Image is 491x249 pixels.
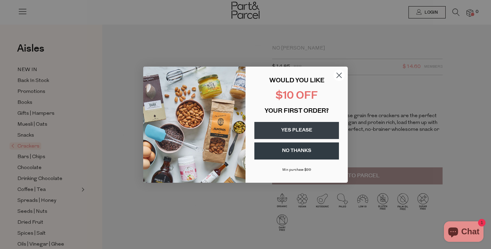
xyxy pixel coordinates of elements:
[282,168,311,172] span: Min purchase $99
[333,69,345,81] button: Close dialog
[254,142,339,160] button: NO THANKS
[254,122,339,139] button: YES PLEASE
[143,67,245,183] img: 43fba0fb-7538-40bc-babb-ffb1a4d097bc.jpeg
[265,108,329,114] span: YOUR FIRST ORDER?
[442,221,486,244] inbox-online-store-chat: Shopify online store chat
[269,78,324,84] span: WOULD YOU LIKE
[276,91,318,101] span: $10 OFF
